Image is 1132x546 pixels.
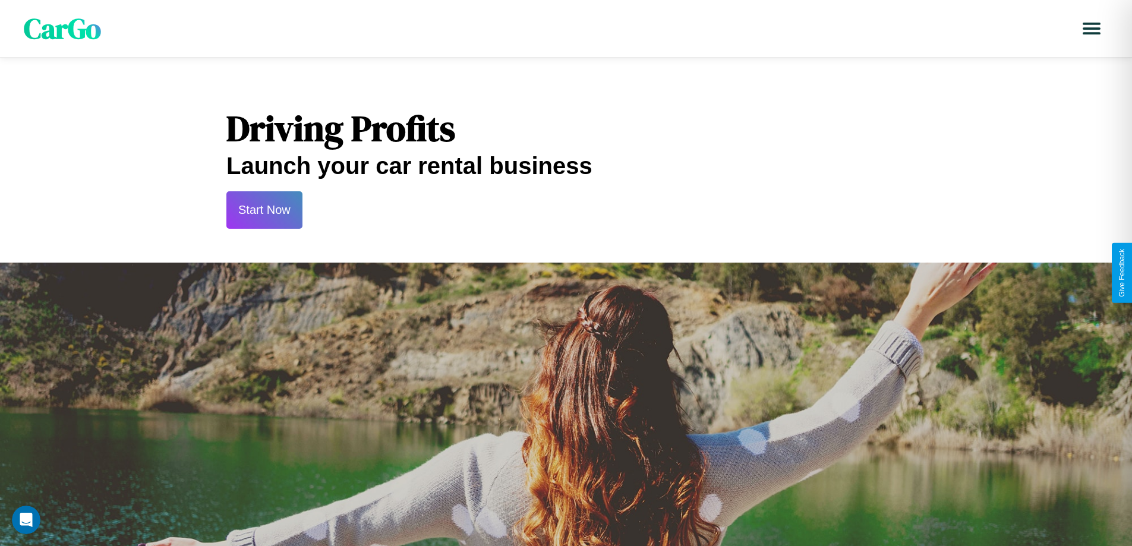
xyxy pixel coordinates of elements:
[1075,12,1108,45] button: Open menu
[12,506,40,534] iframe: Intercom live chat
[24,9,101,48] span: CarGo
[226,104,906,153] h1: Driving Profits
[226,153,906,179] h2: Launch your car rental business
[226,191,302,229] button: Start Now
[1118,249,1126,297] div: Give Feedback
